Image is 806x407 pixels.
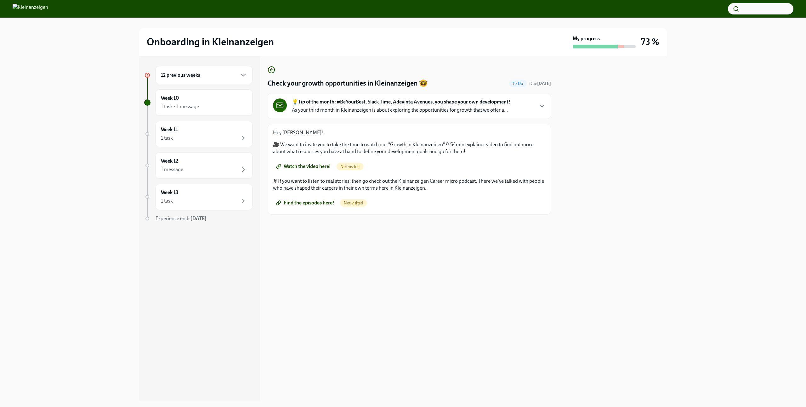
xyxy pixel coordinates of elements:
[641,36,659,47] h3: 73 %
[161,126,178,133] h6: Week 11
[161,166,183,173] div: 1 message
[144,152,253,179] a: Week 121 message
[537,81,551,86] strong: [DATE]
[273,129,546,136] p: Hey [PERSON_NAME]!
[292,107,508,114] p: As your third month in Kleinanzeigen is about exploring the opportunities for growth that we offe...
[277,200,334,206] span: Find the episodes here!
[273,178,546,192] p: 🎙If you want to listen to real stories, then go check out the Kleinanzeigen Career micro podcast....
[190,215,207,221] strong: [DATE]
[273,141,546,155] p: 🎥 We want to invite you to take the time to watch our "Growth in Kleinanzeigen" 9:54min explainer...
[144,121,253,147] a: Week 111 task
[144,89,253,116] a: Week 101 task • 1 message
[273,197,339,209] a: Find the episodes here!
[13,4,48,14] img: Kleinanzeigen
[573,35,600,42] strong: My progress
[292,98,510,105] strong: 💡Tip of the month: #BeYourBest, Slack Time, Adevinta Avenues, you shape your own development!
[156,66,253,84] div: 12 previous weeks
[161,189,179,196] h6: Week 13
[529,81,551,86] span: Due
[161,72,200,79] h6: 12 previous weeks
[156,215,207,221] span: Experience ends
[161,95,179,102] h6: Week 10
[144,184,253,210] a: Week 131 task
[268,79,428,88] h4: Check your growth opportunities in Kleinanzeigen 🤓
[509,81,527,86] span: To Do
[161,135,173,142] div: 1 task
[161,198,173,204] div: 1 task
[161,103,199,110] div: 1 task • 1 message
[529,81,551,86] span: September 10th, 2025 09:00
[147,36,274,48] h2: Onboarding in Kleinanzeigen
[337,164,363,169] span: Not visited
[161,158,178,164] h6: Week 12
[277,163,331,170] span: Watch the video here!
[340,201,367,205] span: Not visited
[273,160,335,173] a: Watch the video here!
